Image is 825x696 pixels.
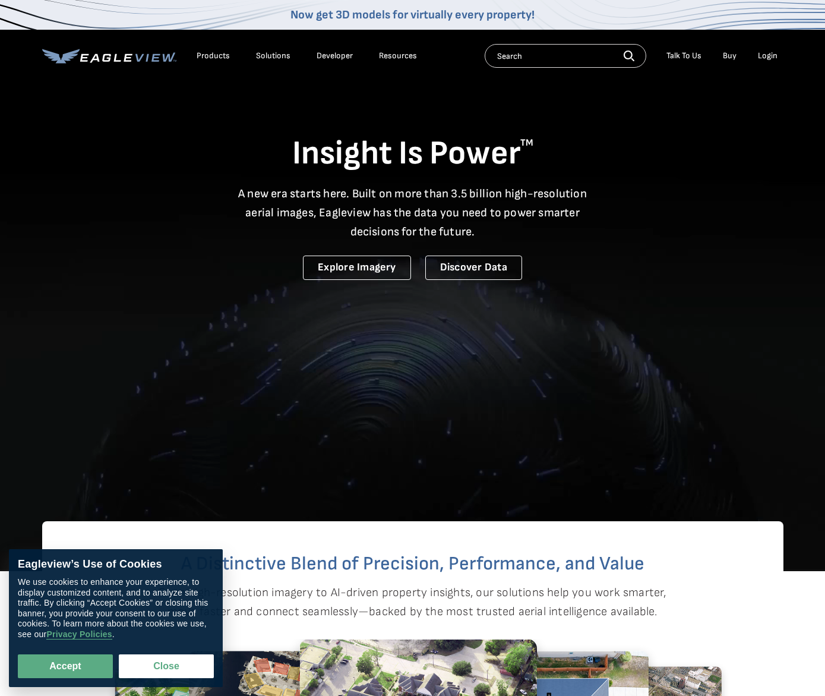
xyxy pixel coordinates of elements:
div: Talk To Us [666,51,701,61]
div: Solutions [256,51,290,61]
div: Products [197,51,230,61]
a: Privacy Policies [46,629,112,640]
div: We use cookies to enhance your experience, to display customized content, and to analyze site tra... [18,577,214,640]
a: Developer [317,51,353,61]
h1: Insight Is Power [42,133,783,175]
input: Search [485,44,646,68]
a: Explore Imagery [303,256,411,280]
button: Accept [18,654,113,678]
div: Eagleview’s Use of Cookies [18,558,214,571]
sup: TM [520,137,533,149]
a: Buy [723,51,737,61]
div: Resources [379,51,417,61]
p: A new era starts here. Built on more than 3.5 billion high-resolution aerial images, Eagleview ha... [231,184,595,241]
button: Close [119,654,214,678]
div: Login [758,51,777,61]
p: From high-resolution imagery to AI-driven property insights, our solutions help you work smarter,... [159,583,667,621]
a: Now get 3D models for virtually every property! [290,8,535,22]
a: Discover Data [425,256,522,280]
h2: A Distinctive Blend of Precision, Performance, and Value [90,555,736,574]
